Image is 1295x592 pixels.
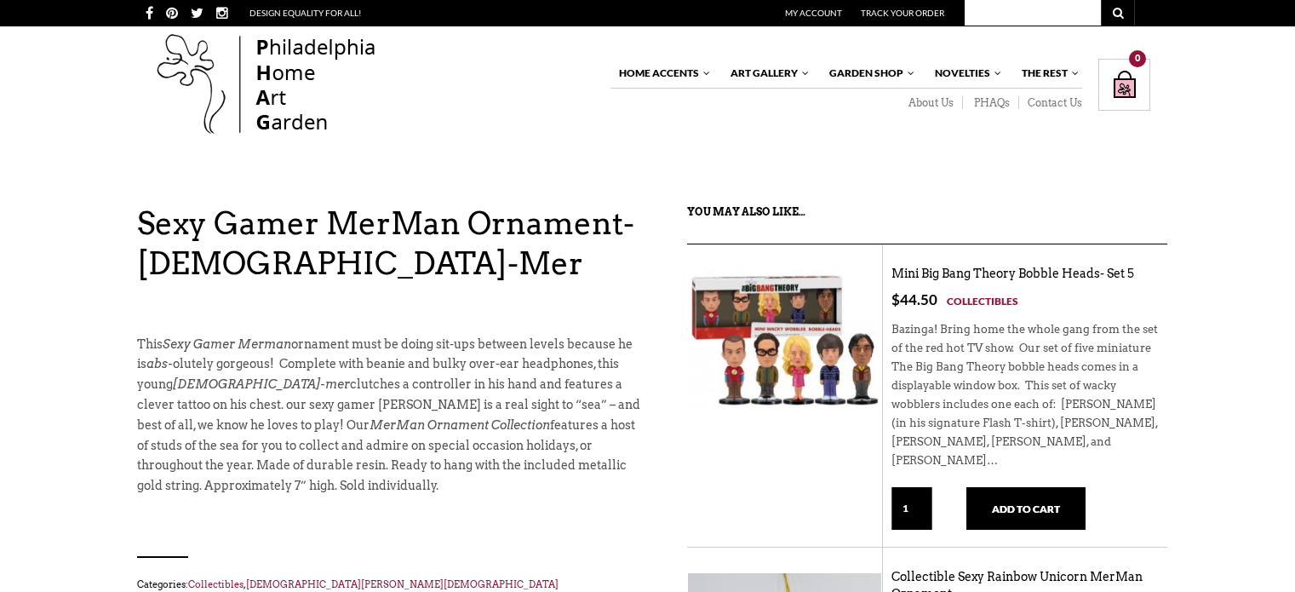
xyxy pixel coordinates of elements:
button: Add to cart [966,487,1086,530]
p: This ornament must be doing sit-ups between levels because he is olutely gorgeous! Complete with ... [137,335,640,497]
a: Garden Shop [821,59,916,88]
a: The Rest [1013,59,1080,88]
a: Track Your Order [861,8,944,18]
div: 0 [1129,50,1146,67]
em: Sexy Gamer Merman [163,337,291,351]
bdi: 44.50 [891,290,937,308]
a: Collectibles [947,292,1018,310]
a: Contact Us [1019,96,1082,110]
a: Novelties [926,59,1003,88]
div: Bazinga! Bring home the whole gang from the set of the red hot TV show. Our set of five miniature... [891,310,1159,488]
a: PHAQs [963,96,1019,110]
a: About Us [897,96,963,110]
a: Mini Big Bang Theory Bobble Heads- Set 5 [891,267,1134,281]
strong: You may also like… [687,205,805,218]
em: abs- [146,357,173,371]
a: My Account [785,8,842,18]
a: Art Gallery [722,59,811,88]
h1: Sexy Gamer MerMan Ornament- [DEMOGRAPHIC_DATA]-Mer [137,204,640,284]
a: Home Accents [610,59,712,88]
em: [DEMOGRAPHIC_DATA]-mer [173,377,350,391]
span: $ [891,290,900,308]
a: Collectibles [188,578,244,590]
input: Qty [891,487,932,530]
em: MerMan Ornament Collection [370,418,550,432]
